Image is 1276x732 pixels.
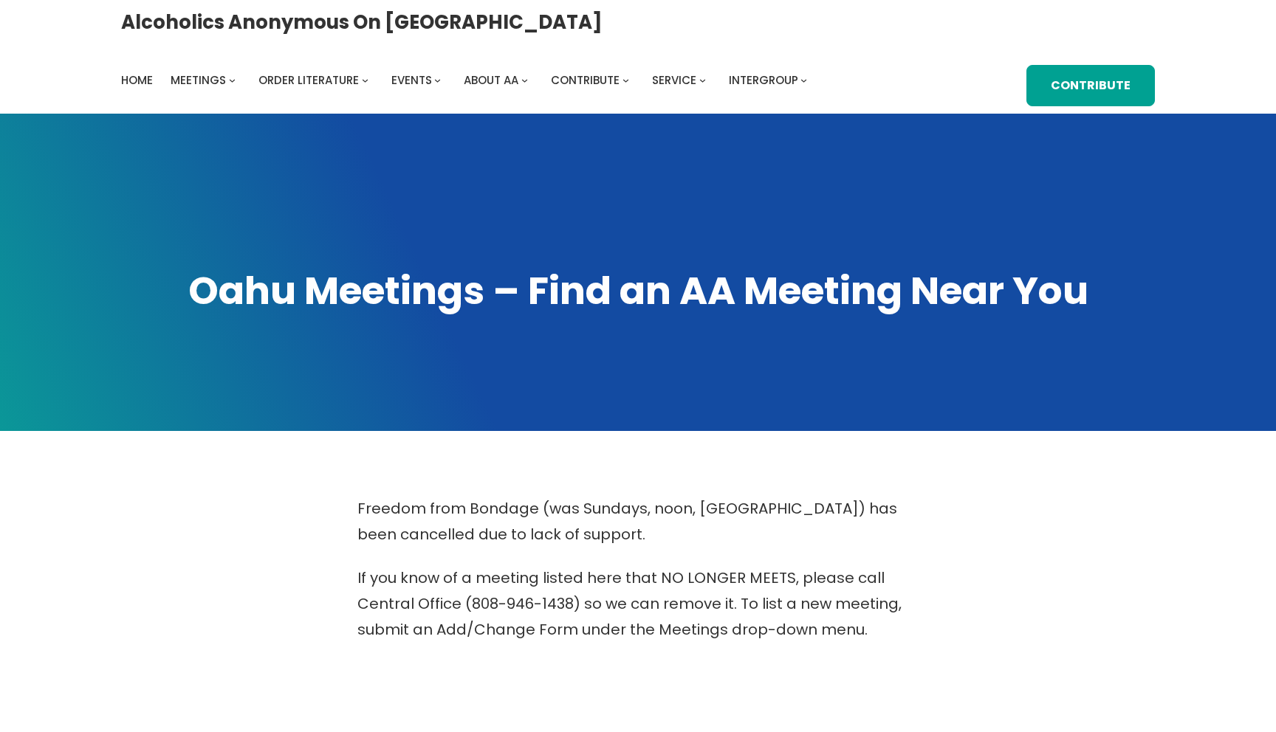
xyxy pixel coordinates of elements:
[121,70,153,91] a: Home
[551,70,620,91] a: Contribute
[121,265,1155,317] h1: Oahu Meetings – Find an AA Meeting Near You
[171,70,226,91] a: Meetings
[258,72,359,88] span: Order Literature
[464,70,518,91] a: About AA
[357,565,919,643] p: If you know of a meeting listed here that NO LONGER MEETS, please call Central Office (808-946-14...
[699,77,706,83] button: Service submenu
[362,77,368,83] button: Order Literature submenu
[121,5,603,39] a: Alcoholics Anonymous on [GEOGRAPHIC_DATA]
[652,72,696,88] span: Service
[391,72,432,88] span: Events
[121,70,812,91] nav: Intergroup
[521,77,528,83] button: About AA submenu
[800,77,807,83] button: Intergroup submenu
[171,72,226,88] span: Meetings
[434,77,441,83] button: Events submenu
[1026,65,1155,106] a: Contribute
[551,72,620,88] span: Contribute
[229,77,236,83] button: Meetings submenu
[121,72,153,88] span: Home
[464,72,518,88] span: About AA
[357,496,919,548] p: Freedom from Bondage (was Sundays, noon, [GEOGRAPHIC_DATA]) has been cancelled due to lack of sup...
[652,70,696,91] a: Service
[729,70,798,91] a: Intergroup
[622,77,629,83] button: Contribute submenu
[729,72,798,88] span: Intergroup
[391,70,432,91] a: Events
